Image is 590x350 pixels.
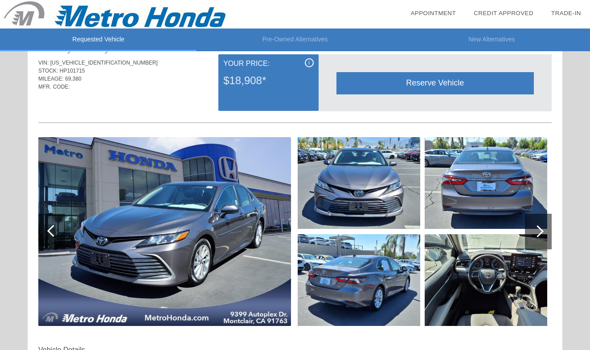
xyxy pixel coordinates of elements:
[38,60,49,66] span: VIN:
[38,76,64,82] span: MILEAGE:
[393,28,590,51] li: New Alternatives
[60,68,85,74] span: HP101715
[425,137,547,229] img: b6979a33bc52990840555d7d01554566.jpg
[298,137,420,229] img: 14d2df345e99e7d6c7c17198e4b1fe37.jpg
[298,234,420,326] img: b2298c0a58c6ec4f7077b4be0c4c09b4.jpg
[38,137,291,326] img: 4118259f8b453ec821344b9229e19044.jpg
[474,10,533,16] a: Credit Approved
[336,72,534,94] div: Reserve Vehicle
[38,96,552,110] div: Quoted on [DATE] 5:03:07 PM
[308,60,310,66] span: i
[551,10,581,16] a: Trade-In
[38,68,58,74] span: STOCK:
[425,234,547,326] img: b3fcdee0349101bcb5588ee5cf120c0d.jpg
[223,69,313,92] div: $18,908*
[65,76,82,82] span: 69,380
[197,28,393,51] li: Pre-Owned Alternatives
[410,10,456,16] a: Appointment
[50,60,158,66] span: [US_VEHICLE_IDENTIFICATION_NUMBER]
[38,84,70,90] span: MFR. CODE:
[223,58,313,69] div: Your Price:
